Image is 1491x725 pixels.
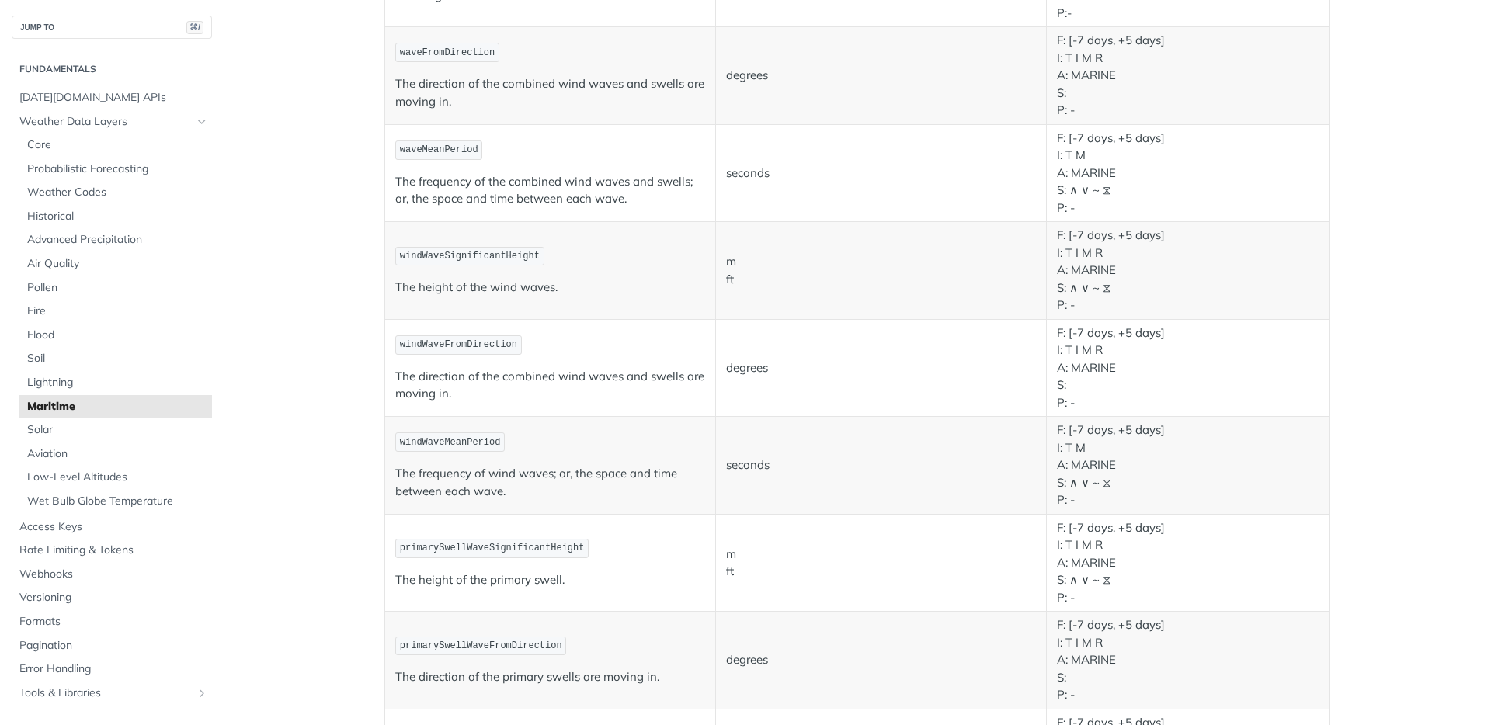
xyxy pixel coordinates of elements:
p: degrees [726,359,1036,377]
span: Weather Data Layers [19,114,192,130]
span: Lightning [27,375,208,390]
a: Formats [12,610,212,633]
span: Rate Limiting & Tokens [19,543,208,558]
span: Wet Bulb Globe Temperature [27,494,208,509]
a: Flood [19,324,212,347]
a: Historical [19,205,212,228]
span: waveFromDirection [400,47,495,58]
a: Access Keys [12,515,212,539]
span: Pollen [27,280,208,296]
span: Access Keys [19,519,208,535]
span: Historical [27,209,208,224]
span: Versioning [19,590,208,605]
span: windWaveMeanPeriod [400,437,501,448]
span: Formats [19,614,208,630]
a: Webhooks [12,563,212,586]
span: windWaveSignificantHeight [400,251,540,262]
a: Fire [19,300,212,323]
a: Versioning [12,586,212,609]
p: m ft [726,546,1036,581]
p: F: [-7 days, +5 days] I: T M A: MARINE S: ∧ ∨ ~ ⧖ P: - [1057,130,1319,217]
p: F: [-7 days, +5 days] I: T I M R A: MARINE S: ∧ ∨ ~ ⧖ P: - [1057,519,1319,607]
span: Tools & Libraries [19,685,192,701]
span: primarySwellWaveFromDirection [400,640,562,651]
p: F: [-7 days, +5 days] I: T I M R A: MARINE S: P: - [1057,616,1319,704]
a: Rate Limiting & Tokens [12,539,212,562]
a: Air Quality [19,252,212,276]
span: Advanced Precipitation [27,232,208,248]
a: Solar [19,418,212,442]
span: Air Quality [27,256,208,272]
p: The frequency of wind waves; or, the space and time between each wave. [395,465,705,500]
a: Probabilistic Forecasting [19,158,212,181]
a: Soil [19,347,212,370]
span: Low-Level Altitudes [27,470,208,485]
span: Core [27,137,208,153]
h2: Fundamentals [12,62,212,76]
a: Core [19,134,212,157]
p: F: [-7 days, +5 days] I: T I M R A: MARINE S: P: - [1057,32,1319,120]
p: The direction of the primary swells are moving in. [395,668,705,686]
p: F: [-7 days, +5 days] I: T I M R A: MARINE S: ∧ ∨ ~ ⧖ P: - [1057,227,1319,314]
span: Probabilistic Forecasting [27,161,208,177]
span: waveMeanPeriod [400,144,478,155]
a: [DATE][DOMAIN_NAME] APIs [12,86,212,109]
span: Fire [27,304,208,319]
span: Webhooks [19,567,208,582]
span: Maritime [27,399,208,415]
button: Hide subpages for Weather Data Layers [196,116,208,128]
p: The height of the wind waves. [395,279,705,297]
p: degrees [726,67,1036,85]
span: Flood [27,328,208,343]
button: Show subpages for Tools & Libraries [196,687,208,699]
span: Pagination [19,638,208,654]
a: Aviation [19,442,212,466]
span: Soil [27,351,208,366]
p: F: [-7 days, +5 days] I: T I M R A: MARINE S: P: - [1057,324,1319,412]
span: Aviation [27,446,208,462]
a: Lightning [19,371,212,394]
span: Error Handling [19,661,208,677]
a: Wet Bulb Globe Temperature [19,490,212,513]
p: The direction of the combined wind waves and swells are moving in. [395,368,705,403]
p: The direction of the combined wind waves and swells are moving in. [395,75,705,110]
button: JUMP TO⌘/ [12,16,212,39]
p: m ft [726,253,1036,288]
a: Pollen [19,276,212,300]
p: seconds [726,456,1036,474]
a: Weather Codes [19,181,212,204]
span: Solar [27,422,208,438]
p: F: [-7 days, +5 days] I: T M A: MARINE S: ∧ ∨ ~ ⧖ P: - [1057,421,1319,509]
p: The frequency of the combined wind waves and swells; or, the space and time between each wave. [395,173,705,208]
p: The height of the primary swell. [395,571,705,589]
p: seconds [726,165,1036,182]
span: primarySwellWaveSignificantHeight [400,543,585,553]
span: windWaveFromDirection [400,339,517,350]
a: Low-Level Altitudes [19,466,212,489]
p: degrees [726,651,1036,669]
span: Weather Codes [27,185,208,200]
a: Advanced Precipitation [19,228,212,251]
a: Maritime [19,395,212,418]
a: Pagination [12,634,212,657]
a: Tools & LibrariesShow subpages for Tools & Libraries [12,682,212,705]
a: Error Handling [12,657,212,681]
span: [DATE][DOMAIN_NAME] APIs [19,90,208,106]
span: ⌘/ [186,21,203,34]
a: Weather Data LayersHide subpages for Weather Data Layers [12,110,212,134]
